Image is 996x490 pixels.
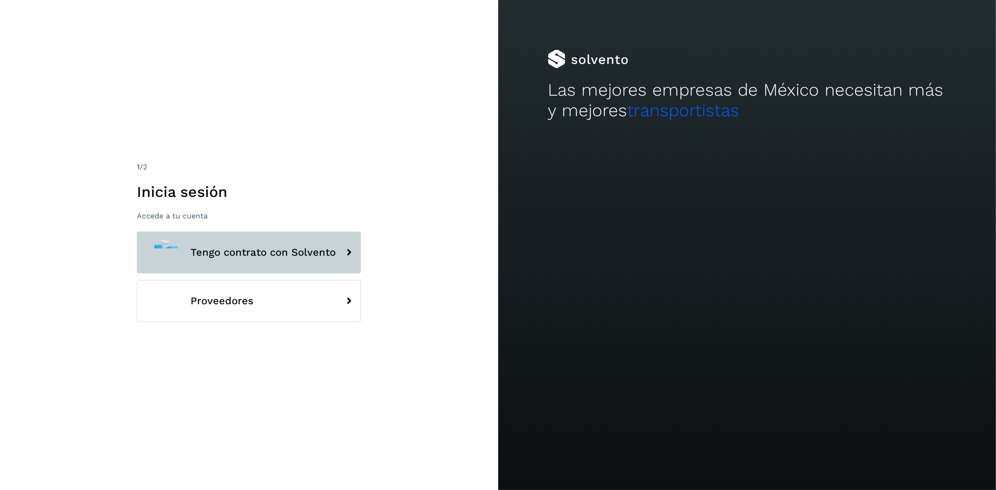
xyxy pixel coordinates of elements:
[137,231,361,273] button: Tengo contrato con Solvento
[137,162,140,171] span: 1
[137,183,361,201] h1: Inicia sesión
[191,295,254,307] span: Proveedores
[137,280,361,322] button: Proveedores
[137,161,361,173] div: /2
[137,211,361,220] p: Accede a tu cuenta
[191,247,336,258] span: Tengo contrato con Solvento
[627,100,739,120] span: transportistas
[548,80,946,121] h2: Las mejores empresas de México necesitan más y mejores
